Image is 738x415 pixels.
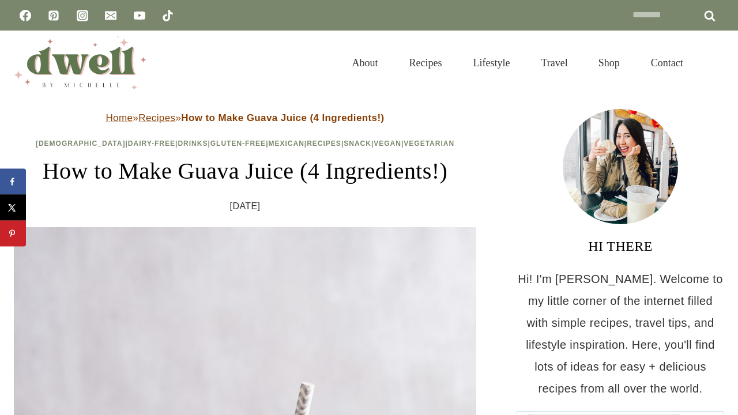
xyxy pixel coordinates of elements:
a: Recipes [307,139,341,148]
a: Home [106,112,133,123]
span: | | | | | | | | [36,139,454,148]
a: Instagram [71,4,94,27]
nav: Primary Navigation [336,43,699,83]
a: Snack [344,139,371,148]
time: [DATE] [230,198,261,215]
h3: HI THERE [517,236,724,256]
a: Facebook [14,4,37,27]
p: Hi! I'm [PERSON_NAME]. Welcome to my little corner of the internet filled with simple recipes, tr... [517,268,724,399]
a: Drinks [178,139,208,148]
a: [DEMOGRAPHIC_DATA] [36,139,126,148]
a: Lifestyle [457,43,525,83]
strong: How to Make Guava Juice (4 Ingredients!) [181,112,384,123]
a: Dairy-Free [128,139,175,148]
img: DWELL by michelle [14,36,146,89]
span: » » [106,112,384,123]
button: View Search Form [705,53,724,73]
a: About [336,43,393,83]
a: Email [99,4,122,27]
a: TikTok [156,4,179,27]
a: YouTube [128,4,151,27]
a: Vegan [374,139,401,148]
a: Pinterest [42,4,65,27]
a: Travel [525,43,583,83]
a: Shop [583,43,635,83]
a: Gluten-Free [210,139,266,148]
a: Contact [635,43,699,83]
h1: How to Make Guava Juice (4 Ingredients!) [14,154,476,188]
a: Mexican [268,139,304,148]
a: Vegetarian [404,139,454,148]
a: Recipes [138,112,175,123]
a: Recipes [393,43,457,83]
